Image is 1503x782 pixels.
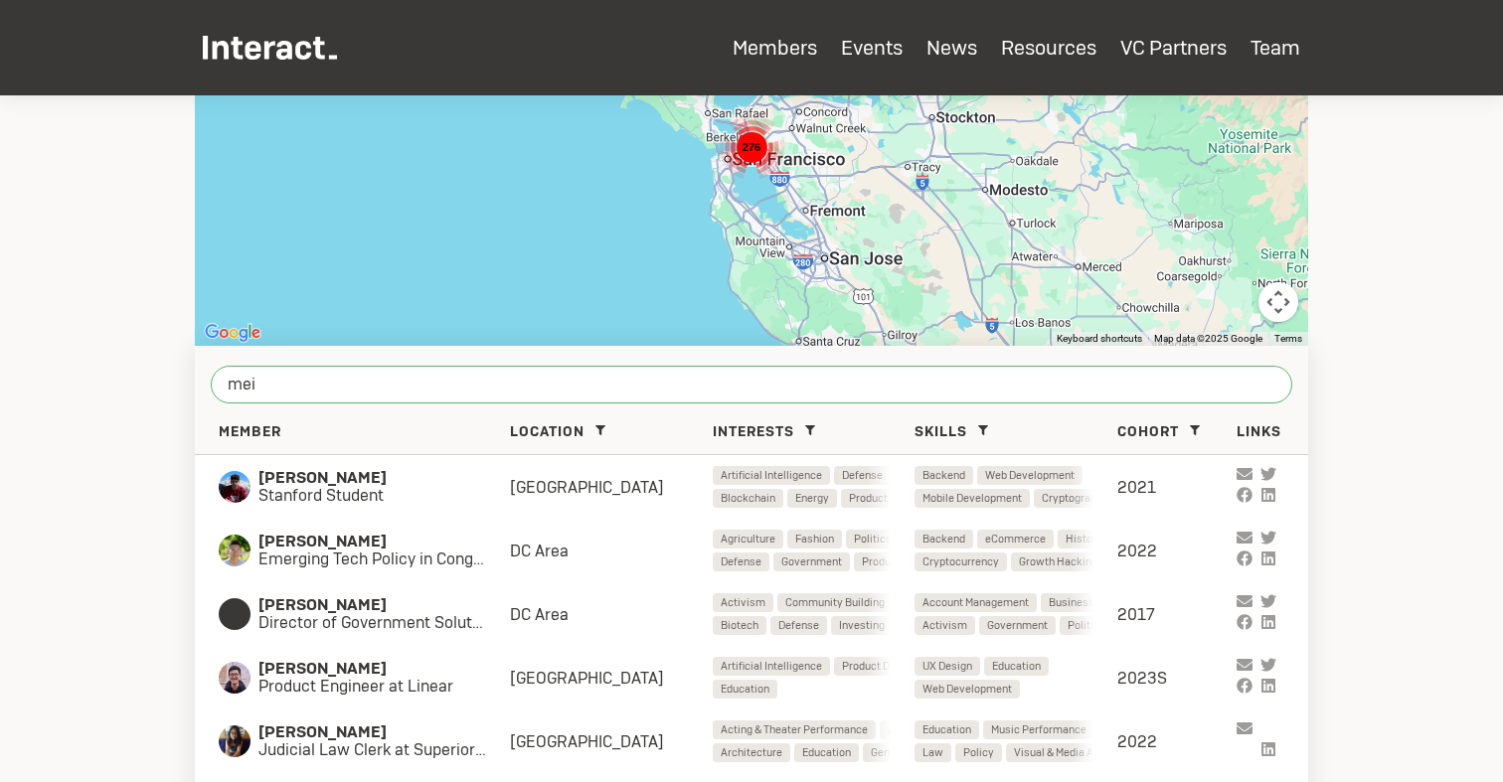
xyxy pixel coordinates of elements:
img: Google [200,320,265,346]
span: Interests [713,422,794,440]
div: 2023S [1117,668,1237,689]
span: Product Design [862,552,936,571]
span: Backend [922,530,965,548]
span: Fashion [795,530,834,548]
span: Blockchain [721,489,775,508]
span: Artificial Intelligence [721,657,822,676]
span: Government [781,552,842,571]
a: Team [1251,35,1300,61]
span: Director of Government Solutions, Overlap Holdings (early-stage VC) [258,614,510,632]
div: 2022 [1117,541,1237,561]
span: Product Engineer at Linear [258,678,477,696]
span: Stanford Student [258,487,470,505]
span: Energy [795,489,829,508]
a: Events [841,35,903,61]
span: eCommerce [985,530,1046,548]
span: Artificial Intelligence [721,466,822,485]
span: Cryptocurrency [922,552,999,571]
span: Government [987,616,1048,635]
span: [PERSON_NAME] [258,723,510,741]
a: Members [733,35,817,61]
span: [PERSON_NAME] [258,533,510,550]
span: Growth Hacking [1019,552,1097,571]
img: Interact Logo [203,36,337,60]
span: Education [992,657,1041,676]
span: Account Management [922,593,1029,612]
button: Keyboard shortcuts [1057,332,1142,346]
span: Defense [842,466,883,485]
span: Education [721,680,769,699]
span: Mobile Development [922,489,1022,508]
span: Biotech [721,616,758,635]
span: Emerging Tech Policy in Congress [258,550,510,568]
span: Agriculture [721,530,775,548]
span: Politics [854,530,892,548]
span: Music Performance [991,720,1086,739]
span: [PERSON_NAME] [258,469,470,487]
span: Cohort [1117,422,1179,440]
span: Business Development [1049,593,1162,612]
span: Community Building [785,593,885,612]
button: Map camera controls [1258,282,1298,322]
div: 2022 [1117,731,1237,752]
div: DC Area [510,541,713,561]
span: [PERSON_NAME] [258,596,510,614]
span: Activism [922,616,967,635]
span: UX Design [922,657,972,676]
span: Cryptography [1042,489,1108,508]
span: Architecture [721,743,782,762]
div: 2017 [1117,604,1237,625]
span: Web Development [985,466,1075,485]
span: Defense [778,616,819,635]
div: [GEOGRAPHIC_DATA] [510,731,713,752]
span: Web Development [922,680,1012,699]
span: History [1066,530,1102,548]
div: 276 [719,114,784,180]
span: Skills [915,422,967,440]
span: Acting & Theater Performance [721,720,868,739]
span: Product Design [849,489,923,508]
div: [GEOGRAPHIC_DATA] [510,668,713,689]
span: Defense [721,552,761,571]
a: Resources [1001,35,1096,61]
span: Education [922,720,971,739]
a: Open this area in Google Maps (opens a new window) [200,320,265,346]
span: Politics [1068,616,1105,635]
span: Backend [922,466,965,485]
span: Policy [963,743,994,762]
span: Product Design [842,657,917,676]
a: VC Partners [1120,35,1227,61]
span: Investing [839,616,885,635]
div: DC Area [510,604,713,625]
a: News [926,35,977,61]
a: Terms (opens in new tab) [1274,333,1302,344]
span: Judicial Law Clerk at Superior Court of Justice [258,741,510,759]
span: Visual & Media Arts [1014,743,1107,762]
span: Links [1237,422,1281,440]
span: Map data ©2025 Google [1154,333,1262,344]
span: Activism [721,593,765,612]
input: Search by name, company, cohort, interests, and more... [211,366,1292,403]
span: Education [802,743,851,762]
span: Location [510,422,584,440]
span: [PERSON_NAME] [258,660,477,678]
div: [GEOGRAPHIC_DATA] [510,477,713,498]
div: 2021 [1117,477,1237,498]
span: Member [219,422,281,440]
span: Law [922,743,943,762]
